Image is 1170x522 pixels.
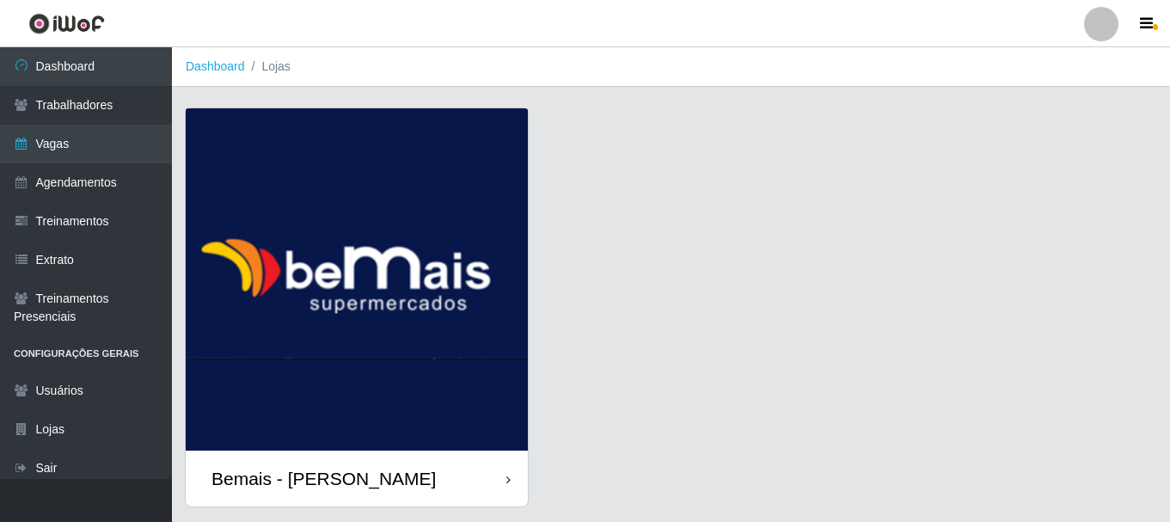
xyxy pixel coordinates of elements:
[186,108,528,507] a: Bemais - [PERSON_NAME]
[211,468,436,489] div: Bemais - [PERSON_NAME]
[186,108,528,451] img: cardImg
[172,47,1170,87] nav: breadcrumb
[245,58,291,76] li: Lojas
[28,13,105,34] img: CoreUI Logo
[186,59,245,73] a: Dashboard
